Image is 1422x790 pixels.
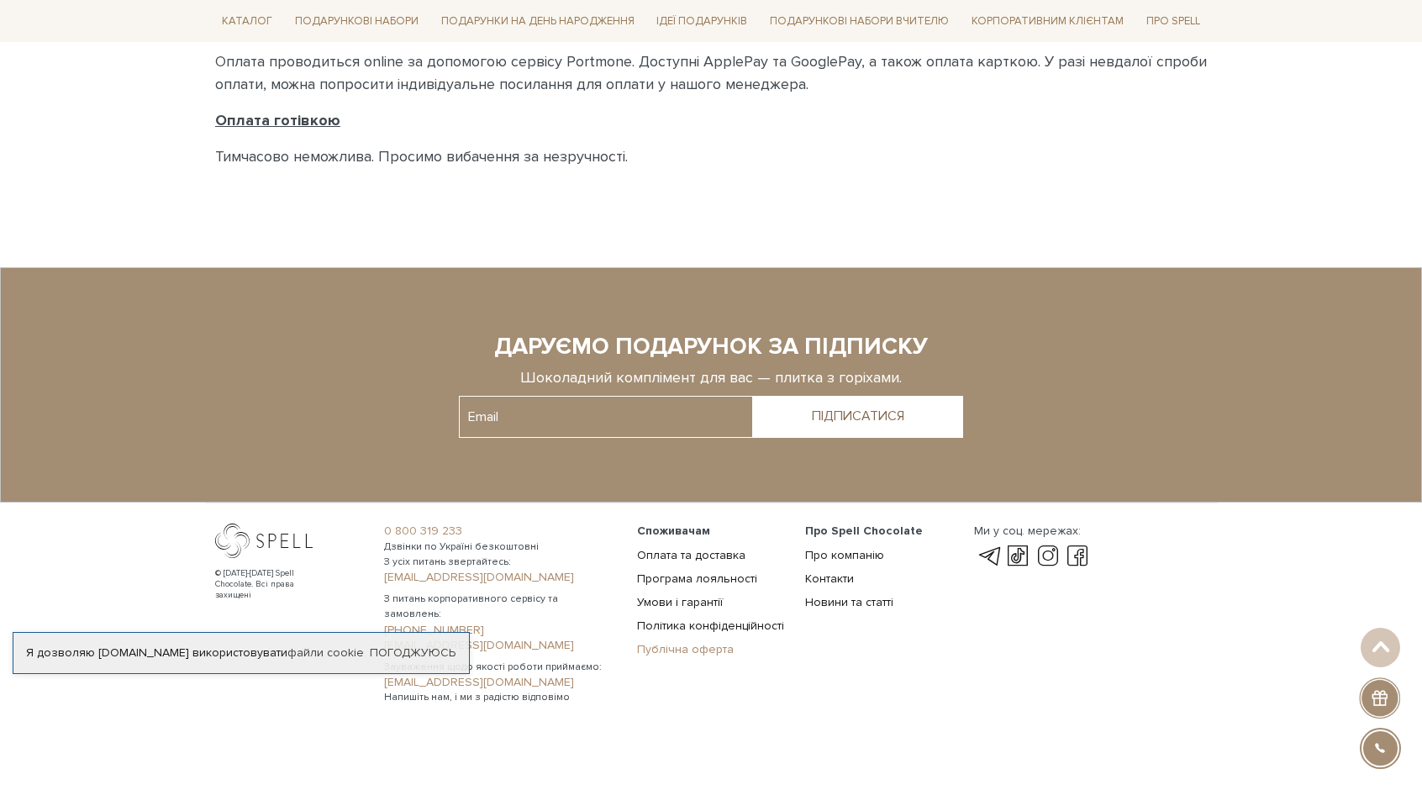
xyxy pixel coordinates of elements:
[637,571,757,586] a: Програма лояльності
[384,540,617,555] span: Дзвінки по Україні безкоштовні
[1003,546,1032,566] a: tik-tok
[1063,546,1092,566] a: facebook
[805,571,854,586] a: Контакти
[650,8,754,34] a: Ідеї подарунків
[384,524,617,539] a: 0 800 319 233
[384,660,617,675] span: Зауваження щодо якості роботи приймаємо:
[215,145,1207,168] p: Тимчасово неможлива. Просимо вибачення за незручності.
[805,524,923,538] span: Про Spell Chocolate
[965,8,1130,34] a: Корпоративним клієнтам
[384,638,617,653] a: [EMAIL_ADDRESS][DOMAIN_NAME]
[637,619,784,633] a: Політика конфіденційності
[288,8,425,34] a: Подарункові набори
[13,645,469,661] div: Я дозволяю [DOMAIN_NAME] використовувати
[215,8,279,34] a: Каталог
[805,595,893,609] a: Новини та статті
[287,645,364,660] a: файли cookie
[215,568,329,601] div: © [DATE]-[DATE] Spell Chocolate. Всі права захищені
[637,548,745,562] a: Оплата та доставка
[215,50,1207,96] p: Оплата проводиться online за допомогою сервісу Portmone. Доступні ApplePay та GooglePay, а також ...
[974,546,1003,566] a: telegram
[1034,546,1062,566] a: instagram
[974,524,1092,539] div: Ми у соц. мережах:
[370,645,456,661] a: Погоджуюсь
[384,675,617,690] a: [EMAIL_ADDRESS][DOMAIN_NAME]
[637,595,723,609] a: Умови і гарантії
[384,555,617,570] span: З усіх питань звертайтесь:
[384,570,617,585] a: [EMAIL_ADDRESS][DOMAIN_NAME]
[384,690,617,705] span: Напишіть нам, і ми з радістю відповімо
[805,548,884,562] a: Про компанію
[384,623,617,638] a: [PHONE_NUMBER]
[763,7,956,35] a: Подарункові набори Вчителю
[637,642,734,656] a: Публічна оферта
[1140,8,1207,34] a: Про Spell
[637,524,710,538] span: Споживачам
[215,111,340,129] u: Оплата готівкою
[434,8,641,34] a: Подарунки на День народження
[384,592,617,622] span: З питань корпоративного сервісу та замовлень:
